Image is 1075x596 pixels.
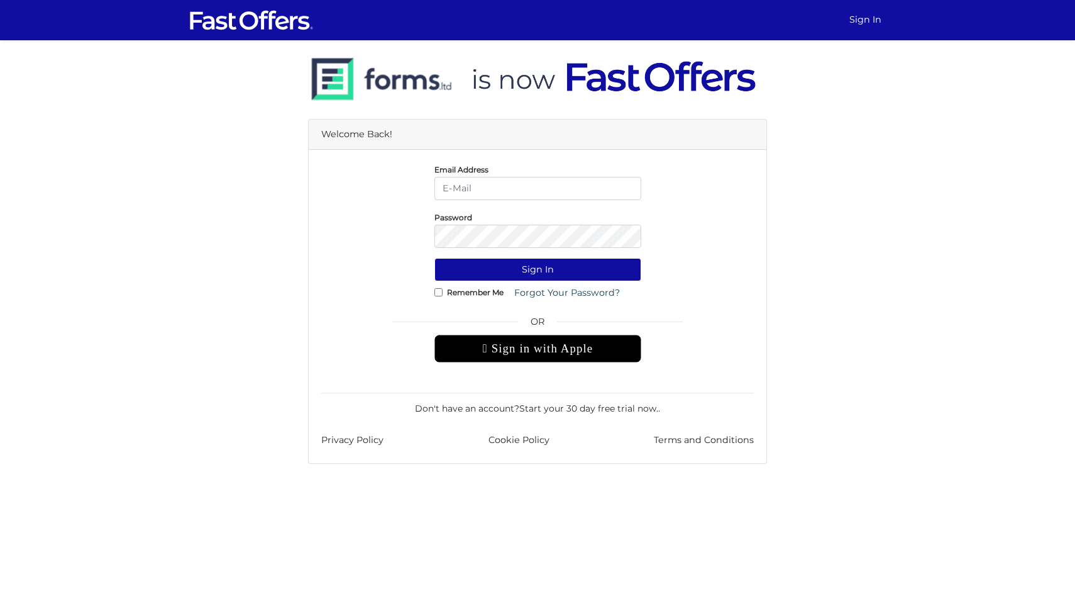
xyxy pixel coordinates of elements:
span: OR [434,315,641,335]
a: Cookie Policy [488,433,549,447]
label: Remember Me [447,291,504,294]
a: Privacy Policy [321,433,383,447]
button: Sign In [434,258,641,281]
a: Sign In [844,8,886,32]
label: Email Address [434,168,488,171]
div: Sign in with Apple [434,335,641,363]
div: Welcome Back! [309,120,766,150]
label: Password [434,216,472,219]
a: Forgot Your Password? [506,281,628,305]
a: Terms and Conditions [654,433,754,447]
div: Don't have an account? . [321,393,754,415]
a: Start your 30 day free trial now. [519,403,658,414]
input: E-Mail [434,177,641,200]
